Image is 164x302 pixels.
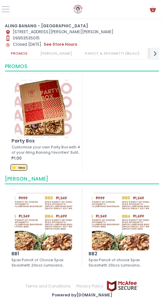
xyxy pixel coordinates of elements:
img: Party Box [15,80,72,138]
a: [PERSON_NAME] [34,48,78,59]
span: [PERSON_NAME] [5,175,48,182]
a: PANCIT & SPAGHETTI (BILAO) [79,48,145,59]
div: 5pax Pancit of choice 5pax Spaghetti 20pcs Lumpiang [GEOGRAPHIC_DATA] 20pcs Sweet Soy Wings [89,258,158,268]
img: BB1 [15,193,72,250]
button: see store hours [43,41,77,48]
div: BB1 [11,250,83,258]
div: BB2 [89,250,160,258]
div: 09953535015 [5,35,159,41]
img: mcafee-secure [106,280,139,292]
b: ALING BANANG - [GEOGRAPHIC_DATA] [5,23,88,29]
div: Closed [DATE]. [5,41,159,48]
div: Party Box [11,138,83,145]
div: [STREET_ADDRESS][PERSON_NAME][PERSON_NAME] [5,29,159,35]
img: BB2 [92,193,149,250]
a: Terms and Conditions [25,280,73,292]
span: New [18,165,25,170]
span: ⭐ [11,164,16,170]
a: PROMOS [5,48,33,59]
a: Privacy Policy [73,280,106,292]
div: Customize your own Party Box with 4 of your Aling Banang favorites! Sulit na sulit na Party Box, ... [11,145,81,155]
a: Powered by[DOMAIN_NAME] [52,292,112,298]
div: 5pax Pancit of Choice 5pax Spaghetti 20pcs Lumpiang [GEOGRAPHIC_DATA] [11,258,81,268]
span: PROMOS [5,63,28,70]
div: ₱1.00 [11,155,83,161]
img: logo [72,4,83,14]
